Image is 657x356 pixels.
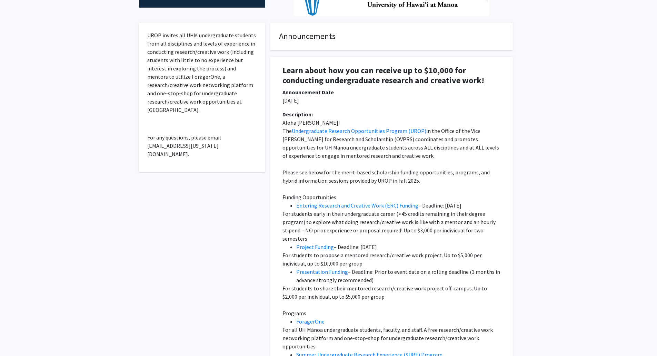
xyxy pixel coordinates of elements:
iframe: Chat [5,325,29,351]
li: – Deadline: [DATE] [296,201,501,210]
p: Programs [282,309,501,317]
h4: Announcements [279,31,504,41]
p: Please see below for the merit-based scholarship funding opportunities, programs, and hybrid info... [282,168,501,185]
p: For students to share their mentored research/creative work project off-campus. Up to $2,000 per ... [282,284,501,301]
a: Presentation Funding [296,268,348,275]
a: Undergraduate Research Opportunities Program (UROP) [292,127,426,134]
li: – Deadline: Prior to event date on a rolling deadline (3 months in advance strongly recommended) [296,268,501,284]
a: Entering Research and Creative Work (ERC) Funding [296,202,418,209]
p: For students to propose a mentored research/creative work project. Up to $5,000 per individual, u... [282,251,501,268]
p: [DATE] [282,96,501,105]
p: For any questions, please email [EMAIL_ADDRESS][US_STATE][DOMAIN_NAME]. [147,133,257,158]
p: UROP invites all UHM undergraduate students from all disciplines and levels of experience in cond... [147,31,257,114]
div: Description: [282,110,501,118]
a: Project Funding [296,243,334,250]
p: For students early in their undergraduate career (>45 credits remaining in their degree program) ... [282,210,501,243]
li: – Deadline: [DATE] [296,243,501,251]
p: The in the Office of the Vice [PERSON_NAME] for Research and Scholarship (OVPRS) coordinates and ... [282,127,501,160]
h1: Learn about how you can receive up to $10,000 for conducting undergraduate research and creative ... [282,66,501,86]
p: Aloha [PERSON_NAME]! [282,118,501,127]
a: ForagerOne [296,318,325,325]
div: Announcement Date [282,88,501,96]
p: Funding Opportunities [282,193,501,201]
p: For all UH Mānoa undergraduate students, faculty, and staff. A free research/creative work networ... [282,326,501,350]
